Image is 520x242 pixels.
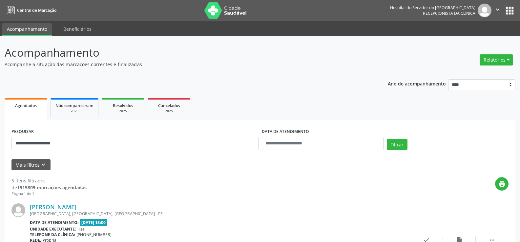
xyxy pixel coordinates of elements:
[2,23,52,36] a: Acompanhamento
[17,184,87,191] strong: 1915809 marcações agendadas
[80,219,108,226] span: [DATE] 13:00
[55,109,94,114] div: 2025
[11,127,34,137] label: PESQUISAR
[30,220,79,225] b: Data de atendimento:
[158,103,180,108] span: Cancelados
[15,103,37,108] span: Agendados
[17,8,56,13] span: Central de Marcação
[494,6,501,13] i: 
[40,161,47,168] i: keyboard_arrow_down
[30,232,75,237] b: Telefone da clínica:
[262,127,309,137] label: DATA DE ATENDIMENTO
[76,232,112,237] span: [PHONE_NUMBER]
[478,4,491,17] img: img
[11,191,87,196] div: Página 1 de 1
[55,103,94,108] span: Não compareceram
[77,226,85,232] span: Hse
[423,10,475,16] span: Recepcionista da clínica
[11,184,87,191] div: de
[59,23,96,35] a: Beneficiários
[504,5,515,16] button: apps
[30,203,76,211] a: [PERSON_NAME]
[5,45,362,61] p: Acompanhamento
[11,203,25,217] img: img
[11,159,51,171] button: Mais filtroskeyboard_arrow_down
[390,5,475,10] div: Hospital do Servidor do [GEOGRAPHIC_DATA]
[480,54,513,65] button: Relatórios
[153,109,185,114] div: 2025
[498,180,506,188] i: print
[491,4,504,17] button: 
[11,177,87,184] div: 5 itens filtrados
[5,5,56,16] a: Central de Marcação
[388,79,446,87] p: Ano de acompanhamento
[113,103,133,108] span: Resolvidos
[30,211,410,216] div: [GEOGRAPHIC_DATA], [GEOGRAPHIC_DATA], [GEOGRAPHIC_DATA] - PE
[107,109,139,114] div: 2025
[495,177,509,191] button: print
[387,139,407,150] button: Filtrar
[30,226,76,232] b: Unidade executante:
[5,61,362,68] p: Acompanhe a situação das marcações correntes e finalizadas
